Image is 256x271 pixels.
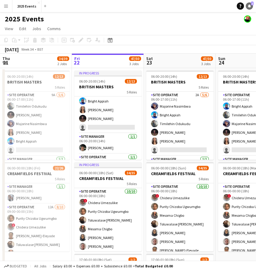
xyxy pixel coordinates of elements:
[74,71,142,160] app-job-card: In progress06:00-20:00 (14h)12/13BRITISH MASTERS5 RolesSite Operative1A5/606:00-17:00 (11h)Majori...
[218,56,225,61] span: Sun
[2,162,70,251] app-job-card: 06:00-00:00 (18h) (Fri)22/26CREAMFIELDS FESTIVAL5 RolesSite Manager1/106:00-00:00 (18h)[PERSON_NA...
[2,92,70,156] app-card-role: Site Operative9A5/606:00-17:00 (11h)Timilehin Odukudu[PERSON_NAME]Majorine Nasimbwa[PERSON_NAME]B...
[5,46,19,52] div: [DATE]
[2,59,10,66] span: 21
[45,25,63,33] a: Comms
[12,223,15,227] span: !
[2,79,70,85] h3: BRITISH MASTERS
[74,176,142,181] h3: CREAMFIELDS FESTIVAL
[10,264,27,268] span: Budgeted
[55,177,65,181] span: 5 Roles
[146,71,214,160] app-job-card: 06:00-20:00 (14h)12/13BRITISH MASTERS5 RolesSite Operative2A5/606:00-17:00 (11h)Majorine Nasimbwa...
[146,162,214,251] app-job-card: 06:00-00:00 (18h) (Sun)34/35CREAMFIELDS FESTIVAL5 RolesSite Operative10/1006:00-00:00 (18h)!Chide...
[145,59,153,66] span: 23
[53,166,65,170] span: 22/26
[146,92,214,156] app-card-role: Site Operative2A5/606:00-17:00 (11h)Majorine NasimbwaBright AppiahTimilehin Odukudu[PERSON_NAME][...
[146,156,214,176] app-card-role: Site Manager1/1
[151,166,186,170] span: 06:00-00:00 (18h) (Sun)
[125,171,137,175] span: 34/35
[200,257,209,262] span: 1/2
[33,264,48,268] span: All jobs
[199,177,209,181] span: 5 Roles
[79,257,112,262] span: 17:00-01:00 (8h) (Sat)
[223,74,249,79] span: 06:00-20:00 (14h)
[79,171,113,175] span: 06:00-00:00 (18h) (Sat)
[74,162,142,167] div: In progress
[74,71,142,75] div: In progress
[57,56,69,61] span: 34/39
[55,85,65,90] span: 5 Roles
[197,166,209,170] span: 34/35
[151,74,177,79] span: 06:00-20:00 (14h)
[2,156,70,176] app-card-role: Site Manager1/1
[19,26,26,31] span: Edit
[74,69,142,133] app-card-role: Site Operative1A5/606:00-17:00 (11h)Majorine NasimbwaTimilehin OdukuduBright Appiah[PERSON_NAME][...
[20,47,35,52] span: Week 34
[53,74,65,79] span: 12/13
[201,61,213,66] div: 3 Jobs
[217,59,225,66] span: 24
[244,15,251,23] app-user-avatar: Josh Tutty
[251,2,254,5] span: 1
[74,133,142,154] app-card-role: Site Manager1/106:00-20:00 (14h)[PERSON_NAME]
[146,171,214,176] h3: CREAMFIELDS FESTIVAL
[32,26,41,31] span: Jobs
[2,183,70,204] app-card-role: Site Manager1/106:00-00:00 (18h)[PERSON_NAME]
[74,56,80,61] span: Fri
[7,166,40,170] span: 06:00-00:00 (18h) (Fri)
[127,90,137,94] span: 5 Roles
[146,56,153,61] span: Sat
[47,26,61,31] span: Comms
[146,79,214,85] h3: BRITISH MASTERS
[17,25,29,33] a: Edit
[7,74,33,79] span: 06:00-20:00 (14h)
[73,59,80,66] span: 22
[227,194,231,198] span: !
[2,71,70,160] app-job-card: 06:00-20:00 (14h)12/13BRITISH MASTERS5 RolesSite Operative9A5/606:00-17:00 (11h)Timilehin Odukudu...
[151,257,184,262] span: 17:00-01:00 (8h) (Sun)
[156,194,159,198] span: !
[74,162,142,251] app-job-card: In progress06:00-00:00 (18h) (Sat)34/35CREAMFIELDS FESTIVAL5 RolesSite Operative10/1006:00-00:00 ...
[2,25,16,33] a: View
[125,79,137,84] span: 12/13
[5,14,44,24] h1: 2025 Events
[246,2,253,10] a: 1
[53,264,173,268] div: Salary £0.00 + Expenses £0.00 + Subsistence £0.00 =
[135,264,173,268] span: Total Budgeted £0.00
[199,85,209,90] span: 5 Roles
[128,257,137,262] span: 1/2
[30,25,44,33] a: Jobs
[3,263,28,269] button: Budgeted
[74,84,142,90] h3: BRITISH MASTERS
[2,56,10,61] span: Thu
[5,26,13,31] span: View
[57,61,69,66] div: 2 Jobs
[79,79,105,84] span: 06:00-20:00 (14h)
[2,171,70,176] h3: CREAMFIELDS FESTIVAL
[129,61,141,66] div: 3 Jobs
[74,154,142,174] app-card-role: Site Operative1/106:00-20:00 (14h)
[37,47,43,52] div: BST
[129,56,141,61] span: 47/50
[201,56,213,61] span: 47/50
[127,181,137,186] span: 5 Roles
[84,199,87,203] span: !
[12,0,42,12] button: 2025 Events
[197,74,209,79] span: 12/13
